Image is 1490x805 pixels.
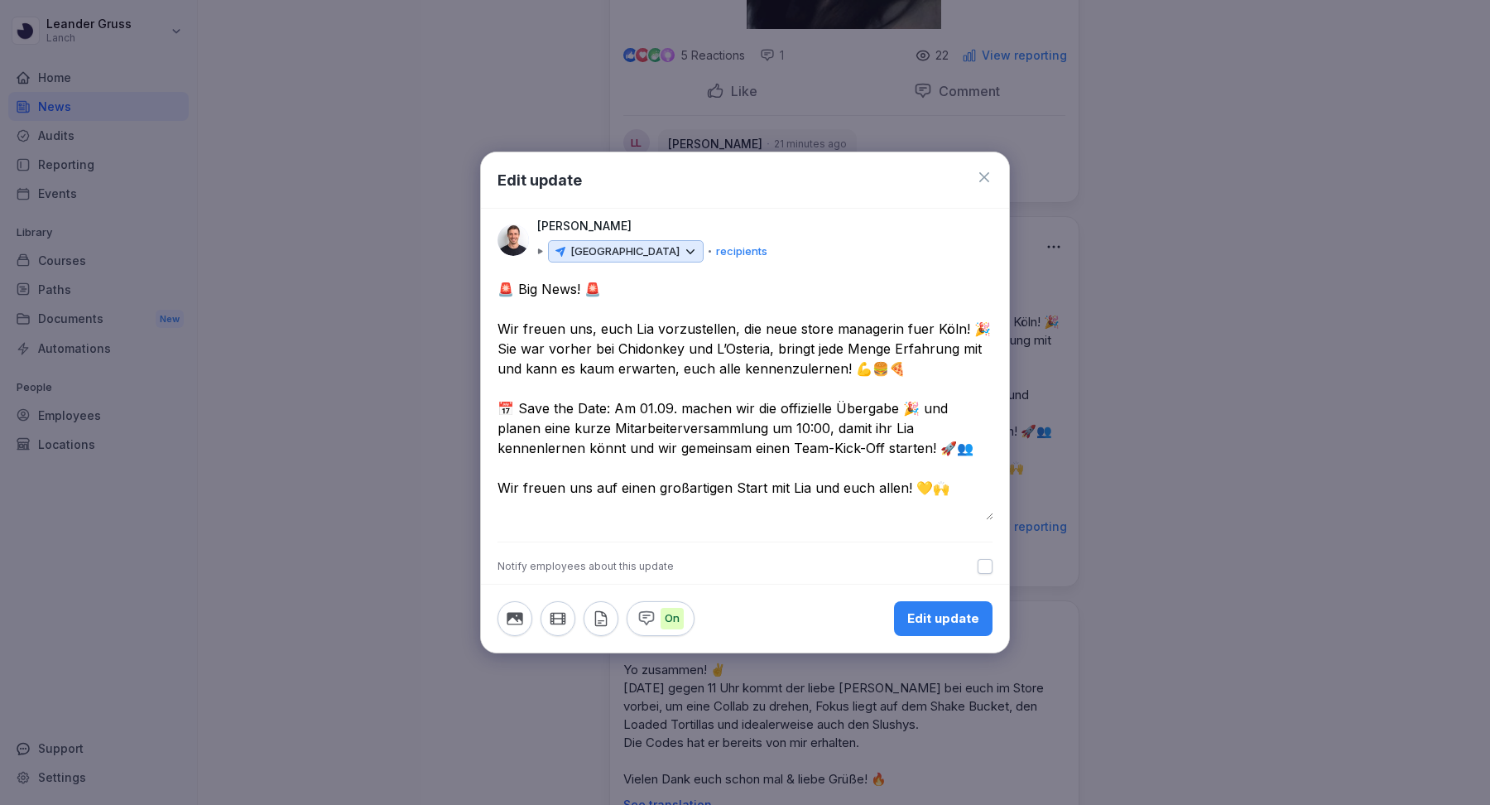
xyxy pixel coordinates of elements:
button: On [627,601,695,636]
h1: Edit update [497,169,582,191]
p: [PERSON_NAME] [537,217,632,235]
p: recipients [716,243,767,260]
div: Notify employees about this update [497,559,674,574]
div: Edit update [907,610,979,628]
p: On [661,608,684,629]
img: l5aexj2uen8fva72jjw1hczl.png [497,224,529,256]
button: Edit update [894,601,993,636]
p: [GEOGRAPHIC_DATA] [570,243,680,260]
